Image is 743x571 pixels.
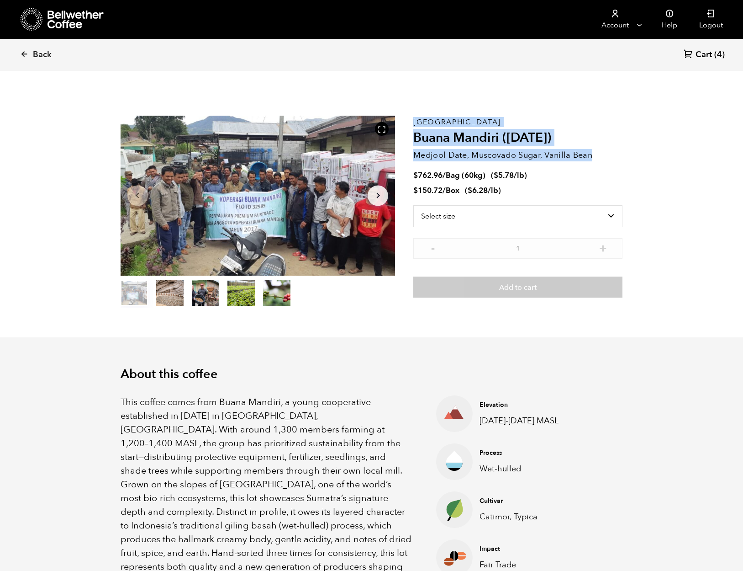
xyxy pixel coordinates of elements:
p: Medjool Date, Muscovado Sugar, Vanilla Bean [413,149,622,161]
p: Catimor, Typica [480,511,566,523]
bdi: 762.96 [413,170,443,181]
bdi: 150.72 [413,185,443,196]
span: Box [446,185,459,196]
span: $ [468,185,472,196]
p: Wet-hulled [480,463,566,475]
bdi: 5.78 [494,170,514,181]
bdi: 6.28 [468,185,488,196]
h2: Buana Mandiri ([DATE]) [413,130,622,146]
span: /lb [488,185,498,196]
p: Fair Trade [480,559,566,571]
span: $ [413,170,418,181]
p: [DATE]-[DATE] MASL [480,415,566,427]
h4: Impact [480,544,566,554]
span: ( ) [491,170,527,181]
span: / [443,185,446,196]
h4: Process [480,448,566,458]
h4: Elevation [480,400,566,410]
span: Bag (60kg) [446,170,485,181]
h4: Cultivar [480,496,566,506]
span: Back [33,49,52,60]
span: $ [413,185,418,196]
span: ( ) [465,185,501,196]
span: (4) [714,49,725,60]
button: - [427,243,438,252]
button: Add to cart [413,277,622,298]
button: + [597,243,609,252]
span: $ [494,170,498,181]
h2: About this coffee [121,367,623,382]
span: Cart [696,49,712,60]
a: Cart (4) [684,49,725,61]
span: / [443,170,446,181]
span: /lb [514,170,524,181]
